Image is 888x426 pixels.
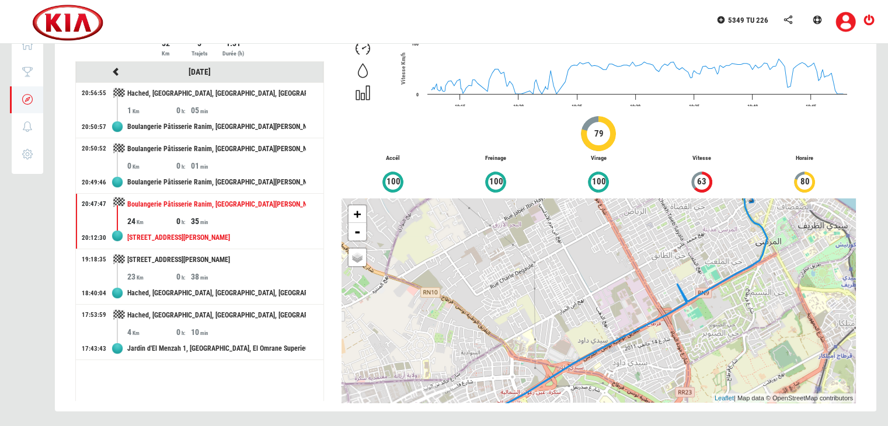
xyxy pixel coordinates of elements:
div: Boulangerie Pâtisserie Ranim, [GEOGRAPHIC_DATA][PERSON_NAME], [GEOGRAPHIC_DATA], [GEOGRAPHIC_DATA... [127,172,306,193]
div: 19:18:35 [82,255,106,264]
a: Zoom out [349,223,366,240]
div: 10 [191,326,240,338]
div: 20:50:57 [82,123,106,132]
div: 17:43:43 [82,344,106,354]
div: 4 [127,326,176,338]
div: [STREET_ADDRESS][PERSON_NAME] [127,227,306,249]
p: Vitesse [650,154,753,163]
div: 20:49:46 [82,178,106,187]
span: 5349 TU 226 [728,16,768,25]
div: 24 [127,215,176,227]
text: 19:30 [630,104,640,109]
div: Km [149,49,182,58]
div: 23 [127,271,176,282]
div: Durée (h) [217,49,249,58]
div: Hached, [GEOGRAPHIC_DATA], [GEOGRAPHIC_DATA], [GEOGRAPHIC_DATA], [GEOGRAPHIC_DATA], 2000, [GEOGRA... [127,305,306,326]
p: Accél [342,154,444,163]
div: 0 [176,160,191,172]
div: 20:50:52 [82,144,106,153]
div: 01 [191,160,240,172]
p: Virage [547,154,650,163]
div: 0 [127,160,176,172]
span: 100 [591,175,607,188]
text: 19:35 [689,104,699,109]
text: 100 [412,41,419,47]
div: Jardin d'El Menzah 1, [GEOGRAPHIC_DATA], El Omrane Superieur, El Omrane Supérieur, [GEOGRAPHIC_DA... [127,338,306,359]
div: 20:47:47 [82,200,106,209]
div: 20:12:30 [82,233,106,243]
div: Hached, [GEOGRAPHIC_DATA], [GEOGRAPHIC_DATA], [GEOGRAPHIC_DATA], [GEOGRAPHIC_DATA], 2000, [GEOGRA... [127,83,306,104]
span: 100 [489,175,504,188]
div: 0 [176,215,191,227]
div: 20:56:55 [82,89,106,98]
div: [STREET_ADDRESS][PERSON_NAME] [127,249,306,271]
div: 35 [191,215,240,227]
div: Trajets [183,49,215,58]
a: [DATE] [189,67,211,76]
div: 0 [176,271,191,282]
div: Boulangerie Pâtisserie Ranim, [GEOGRAPHIC_DATA][PERSON_NAME], [GEOGRAPHIC_DATA], [GEOGRAPHIC_DATA... [127,116,306,138]
p: Freinage [444,154,547,163]
div: Boulangerie Pâtisserie Ranim, [GEOGRAPHIC_DATA][PERSON_NAME], [GEOGRAPHIC_DATA], [GEOGRAPHIC_DATA... [127,194,306,215]
div: Hached, [GEOGRAPHIC_DATA], [GEOGRAPHIC_DATA], [GEOGRAPHIC_DATA], [GEOGRAPHIC_DATA], 2000, [GEOGRA... [127,282,306,304]
a: Zoom in [349,205,366,223]
div: 0 [176,104,191,116]
text: 19:45 [806,104,816,109]
div: 38 [191,271,240,282]
span: Vitesse Km/h [400,53,406,85]
p: Horaire [753,154,856,163]
div: 18:40:04 [82,289,106,298]
div: Boulangerie Pâtisserie Ranim, [GEOGRAPHIC_DATA][PERSON_NAME], [GEOGRAPHIC_DATA], [GEOGRAPHIC_DATA... [127,138,306,160]
text: 19:15 [455,104,465,109]
text: 19:25 [572,104,582,109]
a: Leaflet [715,394,734,401]
div: 05 [191,104,240,116]
a: Layers [349,249,366,266]
div: 1 [127,104,176,116]
text: 19:20 [513,104,524,109]
text: 19:40 [747,104,758,109]
div: | Map data © OpenStreetMap contributors [712,393,856,403]
span: 100 [386,175,401,188]
span: 63 [697,175,707,188]
div: 0 [176,326,191,338]
text: 0 [416,92,419,97]
div: 17:53:59 [82,310,106,320]
span: 79 [594,127,604,141]
span: 80 [799,175,810,188]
